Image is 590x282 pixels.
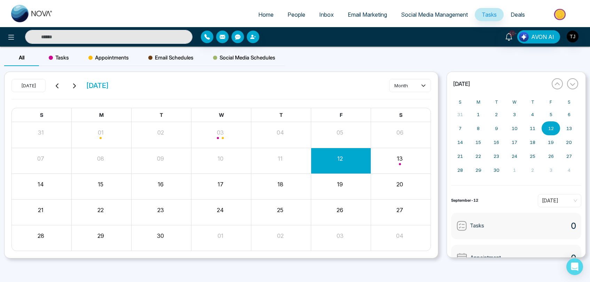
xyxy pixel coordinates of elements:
button: 15 [98,180,103,188]
abbr: September 24, 2025 [512,153,517,159]
abbr: Wednesday [512,99,517,105]
abbr: September 30, 2025 [494,167,499,173]
button: September 27, 2025 [560,149,578,163]
abbr: Friday [550,99,552,105]
button: October 1, 2025 [505,163,524,177]
button: September 16, 2025 [487,135,505,149]
button: 17 [218,180,223,188]
abbr: September 20, 2025 [566,139,572,145]
span: 10+ [509,30,515,37]
span: All [19,54,24,61]
button: [DATE] [11,79,46,92]
abbr: September 18, 2025 [530,139,535,145]
button: 04 [396,232,403,240]
button: September 30, 2025 [487,163,505,177]
abbr: Saturday [568,99,571,105]
abbr: September 7, 2025 [459,126,462,131]
button: 12 [337,154,343,163]
button: 01 [218,232,223,240]
button: 02 [157,128,164,137]
button: September 1, 2025 [469,107,487,121]
button: 16 [158,180,164,188]
div: Open Intercom Messenger [566,258,583,275]
button: 06 [396,128,403,137]
button: 27 [396,206,403,214]
button: September 5, 2025 [542,107,560,121]
abbr: September 23, 2025 [494,153,499,159]
button: September 18, 2025 [524,135,542,149]
span: Inbox [319,11,334,18]
button: 23 [157,206,164,214]
span: Tasks [470,222,484,230]
span: Social Media Schedules [213,54,275,62]
span: Tasks [482,11,497,18]
abbr: September 12, 2025 [548,126,554,131]
button: 19 [337,180,343,188]
img: Nova CRM Logo [11,5,53,22]
abbr: October 3, 2025 [550,167,552,173]
abbr: Thursday [531,99,534,105]
span: W [219,112,224,118]
abbr: September 21, 2025 [457,153,463,159]
button: September 10, 2025 [505,121,524,135]
img: User Avatar [567,31,579,42]
button: 04 [277,128,284,137]
span: [DATE] [453,80,470,87]
button: 14 [38,180,44,188]
abbr: September 14, 2025 [457,139,463,145]
span: People [288,11,305,18]
span: Deals [511,11,525,18]
button: September 19, 2025 [542,135,560,149]
button: 18 [277,180,283,188]
abbr: October 2, 2025 [531,167,534,173]
button: September 29, 2025 [469,163,487,177]
button: 10 [218,154,223,163]
button: September 3, 2025 [505,107,524,121]
span: Email Marketing [348,11,387,18]
a: Deals [504,8,532,21]
span: F [340,112,343,118]
div: Month View [11,108,431,251]
button: 31 [38,128,44,137]
abbr: September 16, 2025 [494,139,499,145]
abbr: September 6, 2025 [568,112,571,117]
button: August 31, 2025 [451,107,469,121]
button: September 22, 2025 [469,149,487,163]
button: 11 [278,154,283,163]
img: Lead Flow [519,32,529,42]
button: 07 [37,154,44,163]
button: September 9, 2025 [487,121,505,135]
button: 29 [97,232,104,240]
button: September 13, 2025 [560,121,578,135]
abbr: September 1, 2025 [477,112,480,117]
button: September 12, 2025 [542,121,560,135]
span: Today [542,195,577,206]
abbr: September 19, 2025 [548,139,554,145]
button: September 23, 2025 [487,149,505,163]
span: Home [258,11,274,18]
abbr: September 29, 2025 [475,167,481,173]
button: September 7, 2025 [451,121,469,135]
abbr: September 13, 2025 [566,126,572,131]
button: 08 [97,154,104,163]
abbr: Monday [477,99,480,105]
abbr: September 28, 2025 [457,167,463,173]
abbr: Tuesday [495,99,498,105]
span: Tasks [49,54,69,62]
button: 03 [337,232,344,240]
button: 24 [217,206,224,214]
button: 20 [396,180,403,188]
abbr: Sunday [459,99,462,105]
span: T [160,112,163,118]
button: September 15, 2025 [469,135,487,149]
abbr: September 25, 2025 [530,153,535,159]
abbr: September 4, 2025 [531,112,534,117]
strong: September-12 [451,198,478,203]
abbr: September 3, 2025 [513,112,516,117]
button: September 8, 2025 [469,121,487,135]
button: 05 [337,128,343,137]
abbr: September 22, 2025 [475,153,481,159]
span: T [280,112,283,118]
abbr: August 31, 2025 [457,112,463,117]
abbr: September 5, 2025 [550,112,552,117]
